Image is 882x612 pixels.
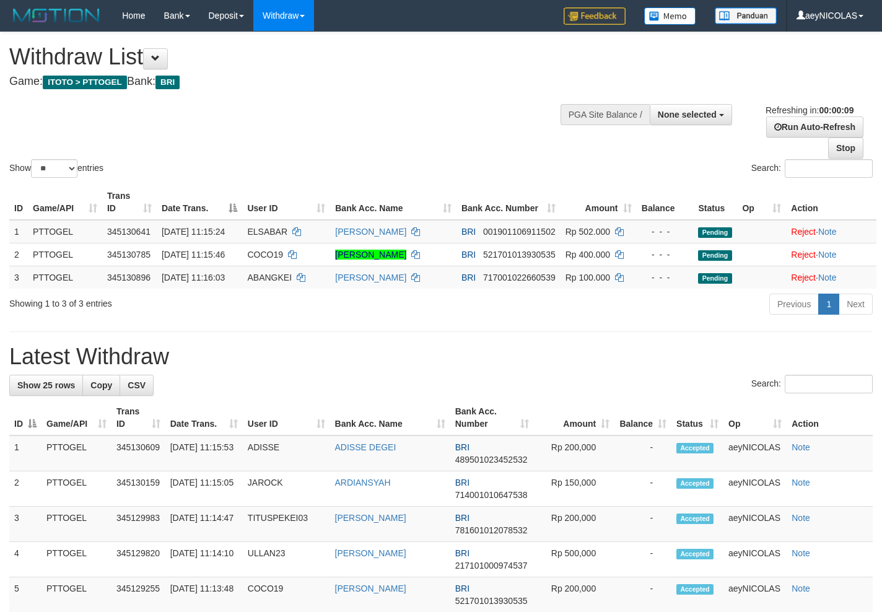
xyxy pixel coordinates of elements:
a: ADISSE DEGEI [335,442,396,452]
span: BRI [461,250,476,260]
span: Accepted [676,514,714,524]
a: Next [839,294,873,315]
span: Copy 714001010647538 to clipboard [455,490,528,500]
span: 345130896 [107,273,151,282]
td: aeyNICOLAS [723,507,787,542]
a: [PERSON_NAME] [335,584,406,593]
a: Reject [791,250,816,260]
td: 1 [9,435,41,471]
td: - [614,542,671,577]
td: 1 [9,220,28,243]
th: Date Trans.: activate to sort column descending [157,185,243,220]
a: Note [792,548,810,558]
th: Bank Acc. Number: activate to sort column ascending [450,400,534,435]
th: Balance [637,185,694,220]
h1: Latest Withdraw [9,344,873,369]
td: PTTOGEL [41,471,111,507]
a: 1 [818,294,839,315]
span: Copy 521701013930535 to clipboard [483,250,556,260]
a: [PERSON_NAME] [335,273,406,282]
th: ID: activate to sort column descending [9,400,41,435]
span: Accepted [676,478,714,489]
a: Note [818,250,837,260]
a: ARDIANSYAH [335,478,391,487]
th: Game/API: activate to sort column ascending [41,400,111,435]
td: Rp 200,000 [534,507,614,542]
span: BRI [461,227,476,237]
a: [PERSON_NAME] [335,548,406,558]
a: [PERSON_NAME] [335,227,406,237]
label: Show entries [9,159,103,178]
td: 345129983 [111,507,165,542]
span: Pending [698,250,731,261]
img: Button%20Memo.svg [644,7,696,25]
th: Amount: activate to sort column ascending [534,400,614,435]
td: PTTOGEL [28,243,102,266]
span: Copy 521701013930535 to clipboard [455,596,528,606]
h4: Game: Bank: [9,76,575,88]
th: Amount: activate to sort column ascending [561,185,637,220]
td: aeyNICOLAS [723,471,787,507]
span: Copy 217101000974537 to clipboard [455,561,528,570]
img: panduan.png [715,7,777,24]
span: BRI [455,584,469,593]
td: JAROCK [243,471,330,507]
div: - - - [642,248,689,261]
span: Copy 001901106911502 to clipboard [483,227,556,237]
th: Bank Acc. Name: activate to sort column ascending [330,185,456,220]
a: Note [792,584,810,593]
td: - [614,471,671,507]
select: Showentries [31,159,77,178]
span: ELSABAR [247,227,287,237]
span: BRI [455,513,469,523]
a: Copy [82,375,120,396]
th: ID [9,185,28,220]
span: [DATE] 11:16:03 [162,273,225,282]
td: PTTOGEL [28,266,102,289]
span: Accepted [676,549,714,559]
button: None selected [650,104,732,125]
a: Show 25 rows [9,375,83,396]
td: PTTOGEL [41,507,111,542]
a: Note [792,442,810,452]
td: 3 [9,266,28,289]
a: CSV [120,375,154,396]
a: Note [792,513,810,523]
span: [DATE] 11:15:24 [162,227,225,237]
th: Trans ID: activate to sort column ascending [111,400,165,435]
span: None selected [658,110,717,120]
td: [DATE] 11:14:10 [165,542,243,577]
span: Copy 489501023452532 to clipboard [455,455,528,465]
td: Rp 150,000 [534,471,614,507]
th: Balance: activate to sort column ascending [614,400,671,435]
span: Rp 400.000 [565,250,610,260]
a: Reject [791,227,816,237]
span: COCO19 [247,250,283,260]
td: PTTOGEL [41,542,111,577]
td: aeyNICOLAS [723,542,787,577]
th: Game/API: activate to sort column ascending [28,185,102,220]
span: Rp 502.000 [565,227,610,237]
td: PTTOGEL [28,220,102,243]
span: [DATE] 11:15:46 [162,250,225,260]
a: Reject [791,273,816,282]
th: Action [786,185,876,220]
td: · [786,266,876,289]
td: 4 [9,542,41,577]
img: Feedback.jpg [564,7,626,25]
span: Copy 781601012078532 to clipboard [455,525,528,535]
a: Previous [769,294,819,315]
td: 2 [9,243,28,266]
td: ADISSE [243,435,330,471]
div: PGA Site Balance / [561,104,650,125]
span: Rp 100.000 [565,273,610,282]
td: TITUSPEKEI03 [243,507,330,542]
div: - - - [642,225,689,238]
td: 3 [9,507,41,542]
td: [DATE] 11:15:53 [165,435,243,471]
td: [DATE] 11:14:47 [165,507,243,542]
span: BRI [455,442,469,452]
td: · [786,220,876,243]
td: · [786,243,876,266]
div: - - - [642,271,689,284]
